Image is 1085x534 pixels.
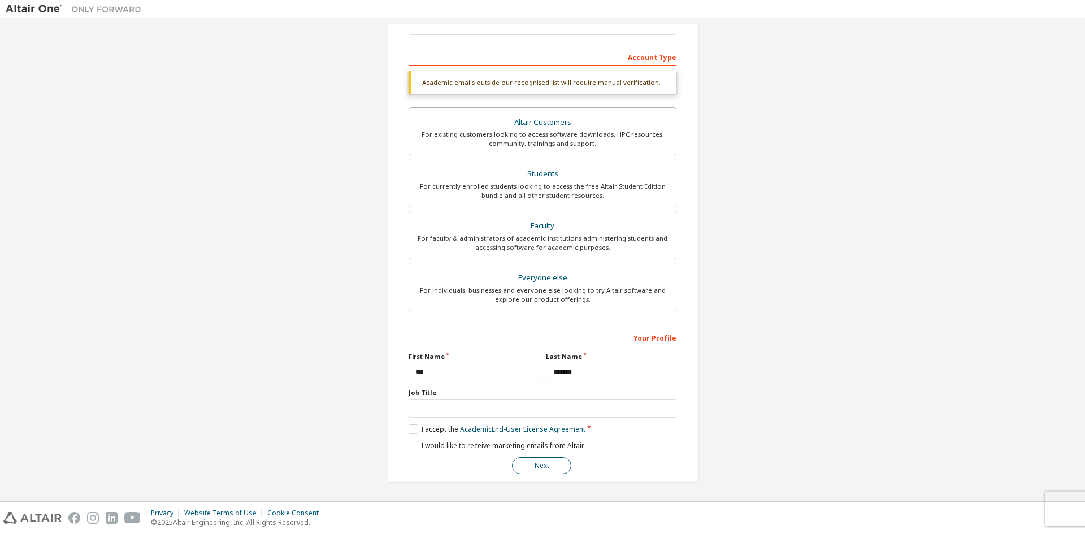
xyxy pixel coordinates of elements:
div: Your Profile [409,328,676,346]
label: Last Name [546,352,676,361]
div: For existing customers looking to access software downloads, HPC resources, community, trainings ... [416,130,669,148]
label: I would like to receive marketing emails from Altair [409,441,584,450]
div: Account Type [409,47,676,66]
div: For faculty & administrators of academic institutions administering students and accessing softwa... [416,234,669,252]
img: Altair One [6,3,147,15]
div: Everyone else [416,270,669,286]
label: First Name [409,352,539,361]
img: linkedin.svg [106,512,118,524]
div: Altair Customers [416,115,669,131]
div: Academic emails outside our recognised list will require manual verification. [409,71,676,94]
a: Academic End-User License Agreement [460,424,585,434]
p: © 2025 Altair Engineering, Inc. All Rights Reserved. [151,518,325,527]
div: Privacy [151,509,184,518]
label: Job Title [409,388,676,397]
img: altair_logo.svg [3,512,62,524]
img: instagram.svg [87,512,99,524]
img: facebook.svg [68,512,80,524]
div: Website Terms of Use [184,509,267,518]
div: Cookie Consent [267,509,325,518]
button: Next [512,457,571,474]
div: Faculty [416,218,669,234]
div: For individuals, businesses and everyone else looking to try Altair software and explore our prod... [416,286,669,304]
div: For currently enrolled students looking to access the free Altair Student Edition bundle and all ... [416,182,669,200]
div: Students [416,166,669,182]
label: I accept the [409,424,585,434]
img: youtube.svg [124,512,141,524]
